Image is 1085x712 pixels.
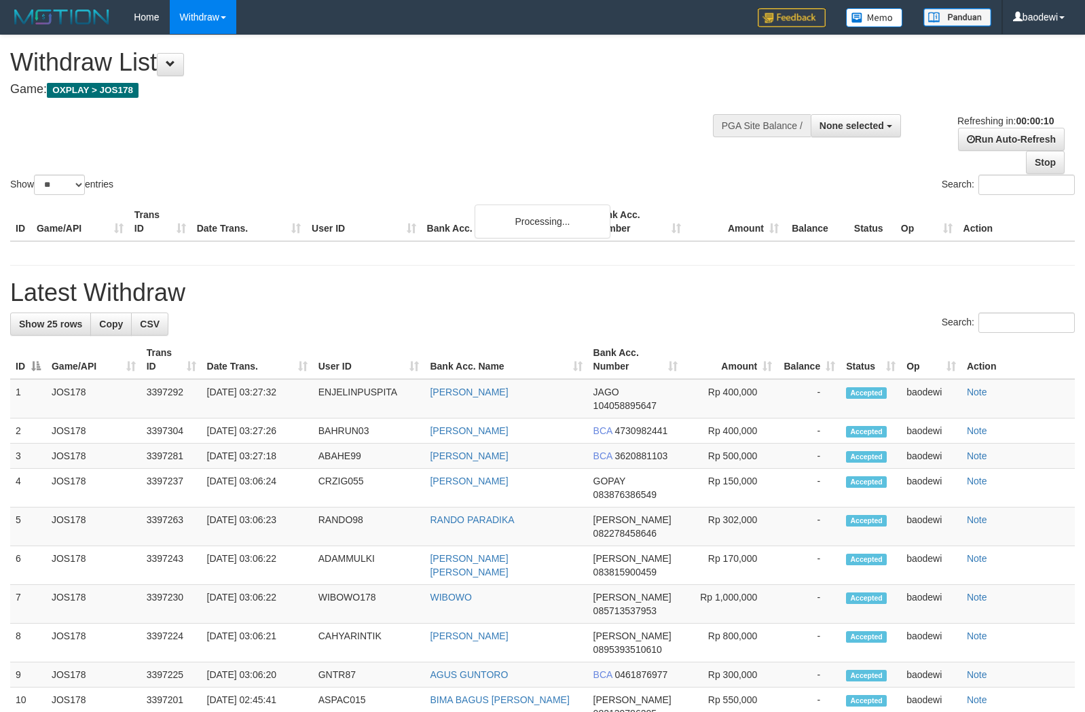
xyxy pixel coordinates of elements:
th: Date Trans.: activate to sort column ascending [202,340,313,379]
a: Note [967,669,987,680]
td: 5 [10,508,46,546]
th: User ID: activate to sort column ascending [313,340,425,379]
th: Date Trans. [191,202,306,241]
td: 3 [10,444,46,469]
td: 3397225 [141,662,202,688]
span: Accepted [846,631,887,643]
h4: Game: [10,83,710,96]
td: GNTR87 [313,662,425,688]
td: - [777,469,841,508]
a: Note [967,694,987,705]
a: RANDO PARADIKA [430,514,514,525]
strong: 00:00:10 [1016,115,1054,126]
td: [DATE] 03:06:24 [202,469,313,508]
td: - [777,444,841,469]
td: 7 [10,585,46,624]
td: - [777,419,841,444]
td: [DATE] 03:06:23 [202,508,313,546]
span: Show 25 rows [19,319,82,330]
a: BIMA BAGUS [PERSON_NAME] [430,694,569,705]
td: Rp 400,000 [683,379,778,419]
img: Button%20Memo.svg [846,8,903,27]
span: GOPAY [593,476,625,486]
span: [PERSON_NAME] [593,592,672,603]
input: Search: [978,313,1075,333]
th: Status: activate to sort column ascending [841,340,901,379]
th: User ID [306,202,421,241]
span: Accepted [846,670,887,681]
td: [DATE] 03:27:26 [202,419,313,444]
span: Accepted [846,476,887,488]
th: Action [958,202,1075,241]
th: Bank Acc. Name [422,202,589,241]
td: JOS178 [46,444,141,469]
td: JOS178 [46,662,141,688]
a: Run Auto-Refresh [958,128,1065,151]
h1: Latest Withdraw [10,279,1075,306]
td: 9 [10,662,46,688]
th: Op: activate to sort column ascending [901,340,961,379]
a: Note [967,387,987,397]
span: Copy 085713537953 to clipboard [593,605,657,616]
td: - [777,546,841,585]
a: [PERSON_NAME] [430,630,508,641]
th: Status [849,202,896,241]
span: Copy 082278458646 to clipboard [593,528,657,539]
th: Game/API [31,202,129,241]
td: [DATE] 03:27:32 [202,379,313,419]
th: Trans ID: activate to sort column ascending [141,340,202,379]
td: - [777,624,841,662]
span: [PERSON_NAME] [593,630,672,641]
td: JOS178 [46,419,141,444]
td: 3397263 [141,508,202,546]
span: Copy 083815900459 to clipboard [593,567,657,577]
th: Bank Acc. Name: activate to sort column ascending [424,340,587,379]
img: Feedback.jpg [758,8,826,27]
td: JOS178 [46,546,141,585]
span: Refreshing in: [957,115,1054,126]
a: AGUS GUNTORO [430,669,508,680]
td: [DATE] 03:06:20 [202,662,313,688]
span: Accepted [846,554,887,565]
span: Accepted [846,451,887,463]
button: None selected [811,114,901,137]
td: JOS178 [46,585,141,624]
h1: Withdraw List [10,49,710,76]
td: 8 [10,624,46,662]
td: 3397243 [141,546,202,585]
td: 1 [10,379,46,419]
td: baodewi [901,585,961,624]
a: [PERSON_NAME] [PERSON_NAME] [430,553,508,577]
th: Bank Acc. Number [589,202,687,241]
span: [PERSON_NAME] [593,553,672,564]
span: JAGO [593,387,619,397]
a: Stop [1026,151,1065,174]
td: RANDO98 [313,508,425,546]
td: ENJELINPUSPITA [313,379,425,419]
a: Copy [90,313,132,336]
th: Bank Acc. Number: activate to sort column ascending [588,340,683,379]
a: CSV [131,313,168,336]
td: [DATE] 03:06:22 [202,585,313,624]
td: - [777,508,841,546]
td: JOS178 [46,469,141,508]
a: Note [967,514,987,525]
td: - [777,379,841,419]
td: 2 [10,419,46,444]
td: - [777,585,841,624]
span: Accepted [846,592,887,604]
a: Show 25 rows [10,313,91,336]
td: baodewi [901,419,961,444]
td: 6 [10,546,46,585]
td: baodewi [901,662,961,688]
span: BCA [593,425,612,436]
span: Accepted [846,387,887,399]
span: Copy 104058895647 to clipboard [593,400,657,411]
th: Amount: activate to sort column ascending [683,340,778,379]
td: baodewi [901,379,961,419]
td: ADAMMULKI [313,546,425,585]
td: WIBOWO178 [313,585,425,624]
span: Copy 3620881103 to clipboard [615,450,668,461]
th: Amount [686,202,784,241]
label: Search: [942,175,1075,195]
